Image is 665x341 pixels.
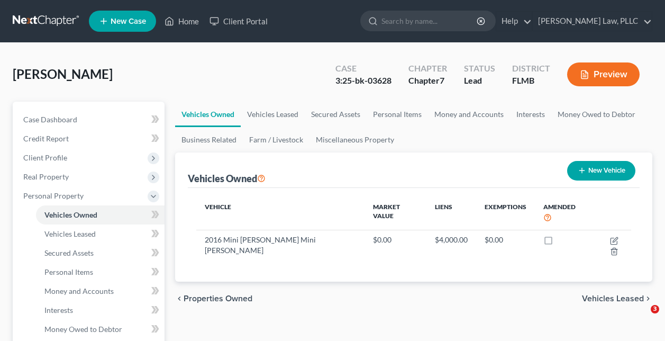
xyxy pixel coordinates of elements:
a: Vehicles Leased [241,102,305,127]
span: Money and Accounts [44,286,114,295]
div: Lead [464,75,495,87]
a: Interests [36,301,165,320]
a: Credit Report [15,129,165,148]
a: Money and Accounts [36,282,165,301]
th: Vehicle [196,196,365,230]
span: Properties Owned [184,294,252,303]
a: Secured Assets [36,244,165,263]
a: Business Related [175,127,243,152]
a: Home [159,12,204,31]
span: 3 [651,305,659,313]
th: Market Value [365,196,426,230]
div: FLMB [512,75,550,87]
a: Vehicles Owned [175,102,241,127]
td: $0.00 [476,230,535,261]
span: Money Owed to Debtor [44,325,122,334]
a: [PERSON_NAME] Law, PLLC [533,12,652,31]
a: Personal Items [367,102,428,127]
span: 7 [440,75,444,85]
a: Interests [510,102,551,127]
button: Vehicles Leased chevron_right [582,294,652,303]
td: 2016 Mini [PERSON_NAME] Mini [PERSON_NAME] [196,230,365,261]
span: Case Dashboard [23,115,77,124]
a: Farm / Livestock [243,127,309,152]
button: Preview [567,62,640,86]
a: Help [496,12,532,31]
span: New Case [111,17,146,25]
div: Vehicles Owned [188,172,266,185]
span: Real Property [23,172,69,181]
td: $0.00 [365,230,426,261]
th: Exemptions [476,196,535,230]
div: Chapter [408,75,447,87]
a: Personal Items [36,263,165,282]
i: chevron_left [175,294,184,303]
span: Interests [44,306,73,315]
a: Miscellaneous Property [309,127,400,152]
span: Credit Report [23,134,69,143]
span: Vehicles Owned [44,210,97,219]
div: Status [464,62,495,75]
button: New Vehicle [567,161,635,181]
span: Personal Items [44,267,93,276]
a: Money Owed to Debtor [551,102,642,127]
th: Amended [535,196,591,230]
span: Personal Property [23,191,84,200]
th: Liens [426,196,476,230]
span: Secured Assets [44,248,94,257]
a: Case Dashboard [15,110,165,129]
div: 3:25-bk-03628 [335,75,391,87]
a: Client Portal [204,12,273,31]
a: Money Owed to Debtor [36,320,165,339]
button: chevron_left Properties Owned [175,294,252,303]
span: [PERSON_NAME] [13,66,113,82]
div: Chapter [408,62,447,75]
a: Secured Assets [305,102,367,127]
a: Money and Accounts [428,102,510,127]
input: Search by name... [381,11,478,31]
a: Vehicles Owned [36,205,165,225]
iframe: Intercom live chat [629,305,654,330]
span: Vehicles Leased [44,229,96,238]
span: Vehicles Leased [582,294,644,303]
a: Vehicles Leased [36,225,165,244]
i: chevron_right [644,294,652,303]
div: District [512,62,550,75]
div: Case [335,62,391,75]
span: Client Profile [23,153,67,162]
td: $4,000.00 [426,230,476,261]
